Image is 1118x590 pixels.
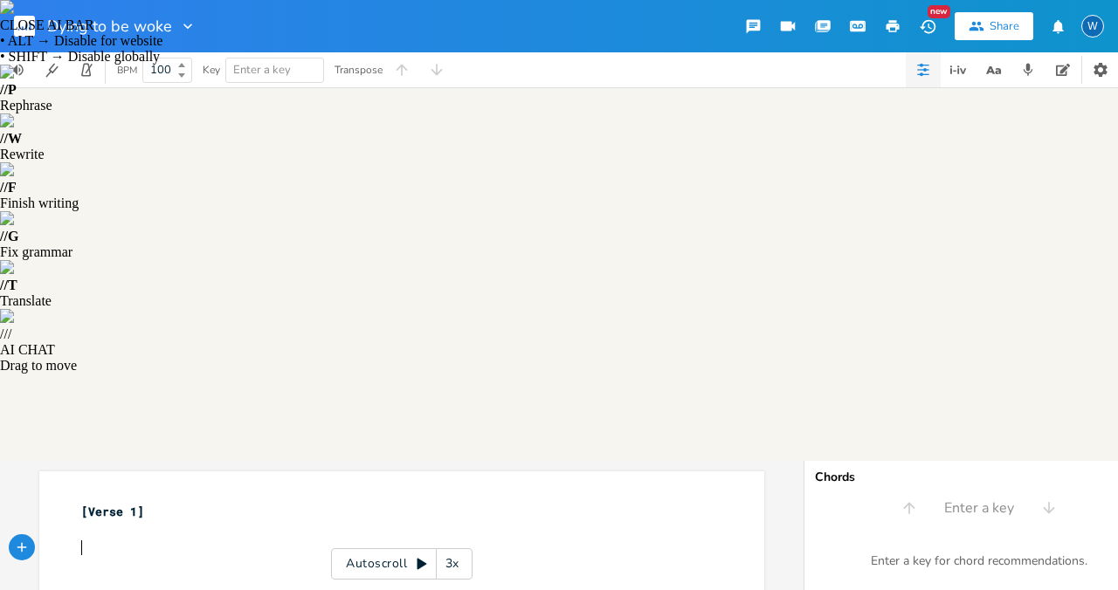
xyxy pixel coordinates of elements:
[437,548,468,580] div: 3x
[81,504,144,519] span: [Verse 1]
[331,548,473,580] div: Autoscroll
[944,498,1014,518] span: Enter a key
